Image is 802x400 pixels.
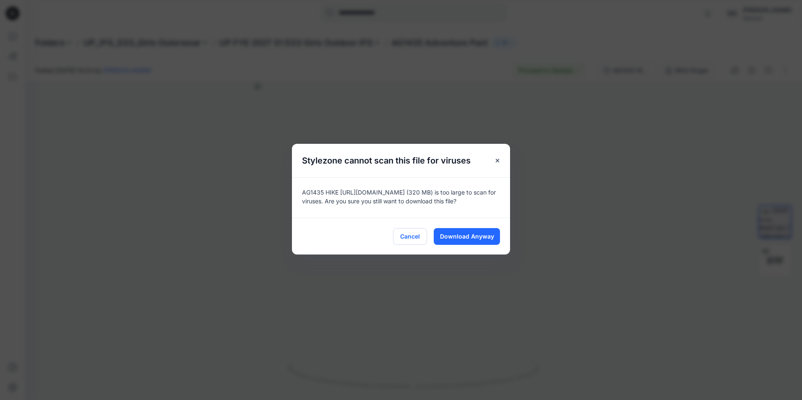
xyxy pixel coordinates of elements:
span: Cancel [400,232,420,241]
button: Cancel [393,228,427,245]
button: Close [490,153,505,168]
span: Download Anyway [440,232,494,241]
button: Download Anyway [434,228,500,245]
h5: Stylezone cannot scan this file for viruses [292,144,481,177]
div: AG1435 HIKE [URL][DOMAIN_NAME] (320 MB) is too large to scan for viruses. Are you sure you still ... [292,177,510,218]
